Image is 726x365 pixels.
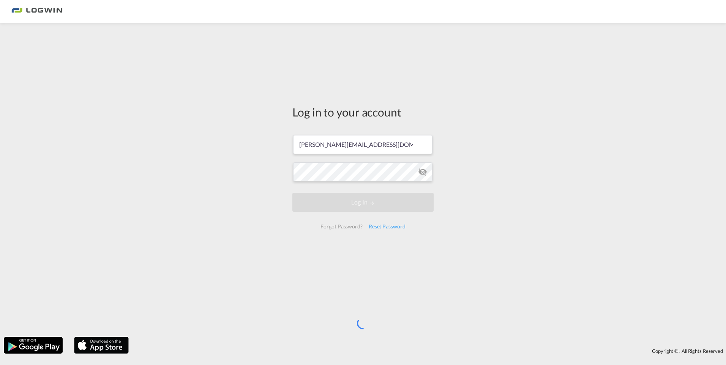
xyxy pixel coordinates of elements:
[292,104,434,120] div: Log in to your account
[73,336,129,354] img: apple.png
[292,193,434,212] button: LOGIN
[366,220,409,233] div: Reset Password
[293,135,432,154] input: Enter email/phone number
[3,336,63,354] img: google.png
[418,167,427,176] md-icon: icon-eye-off
[317,220,365,233] div: Forgot Password?
[11,3,63,20] img: bc73a0e0d8c111efacd525e4c8ad7d32.png
[133,345,726,357] div: Copyright © . All Rights Reserved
